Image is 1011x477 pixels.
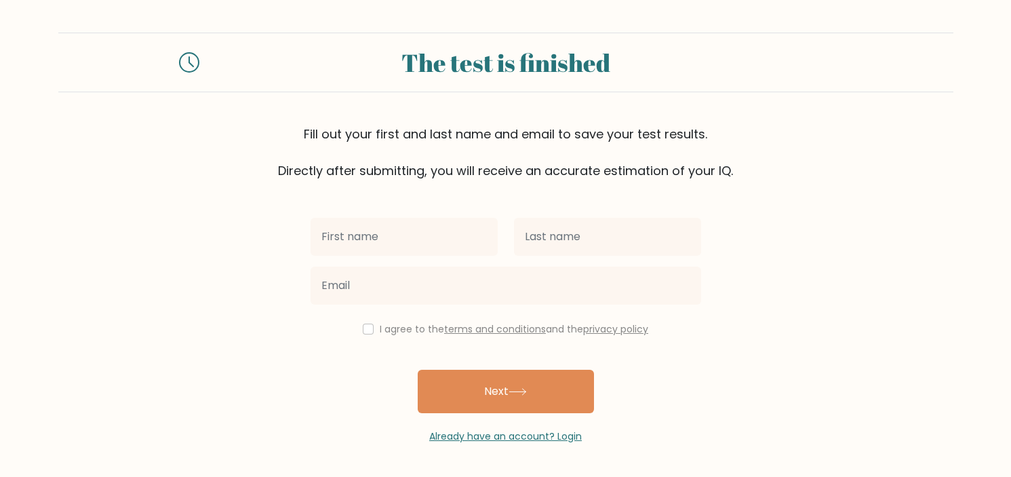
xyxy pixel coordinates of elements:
input: Last name [514,218,701,256]
div: The test is finished [216,44,796,81]
a: terms and conditions [444,322,546,336]
label: I agree to the and the [380,322,648,336]
div: Fill out your first and last name and email to save your test results. Directly after submitting,... [58,125,953,180]
input: First name [311,218,498,256]
button: Next [418,370,594,413]
a: Already have an account? Login [429,430,582,443]
input: Email [311,267,701,305]
a: privacy policy [583,322,648,336]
